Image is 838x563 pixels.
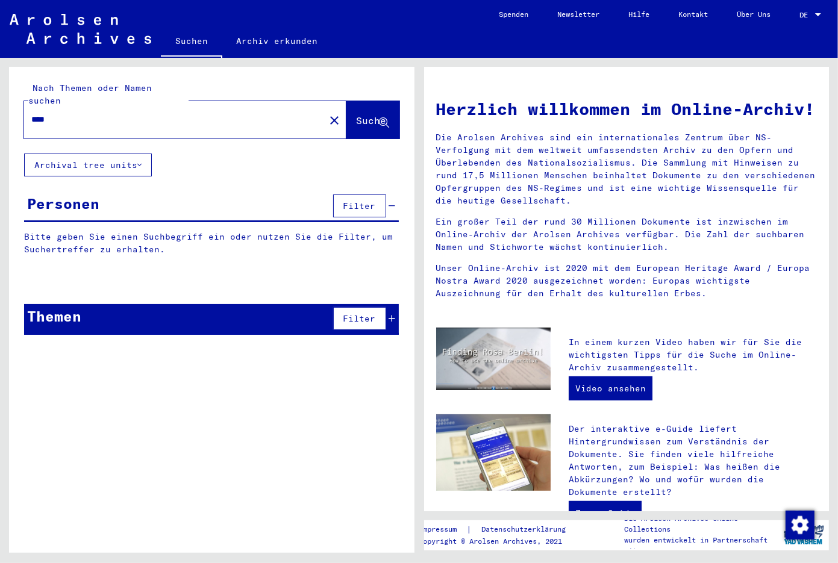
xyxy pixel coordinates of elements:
a: Datenschutzerklärung [472,523,580,536]
div: Zustimmung ändern [785,510,814,539]
button: Suche [346,101,399,138]
p: Bitte geben Sie einen Suchbegriff ein oder nutzen Sie die Filter, um Suchertreffer zu erhalten. [24,231,399,256]
p: In einem kurzen Video haben wir für Sie die wichtigsten Tipps für die Suche im Online-Archiv zusa... [569,336,817,374]
div: | [419,523,580,536]
img: Arolsen_neg.svg [10,14,151,44]
a: Impressum [419,523,466,536]
p: Die Arolsen Archives Online-Collections [624,513,778,535]
button: Filter [333,307,386,330]
h1: Herzlich willkommen im Online-Archiv! [436,96,818,122]
div: Personen [27,193,99,214]
span: Filter [343,201,376,211]
span: Suche [357,114,387,126]
img: yv_logo.png [781,520,827,550]
p: wurden entwickelt in Partnerschaft mit [624,535,778,556]
a: Zum e-Guide [569,501,642,525]
p: Copyright © Arolsen Archives, 2021 [419,536,580,547]
a: Video ansehen [569,376,652,400]
a: Suchen [161,26,222,58]
span: DE [799,11,813,19]
button: Archival tree units [24,154,152,176]
p: Unser Online-Archiv ist 2020 mit dem European Heritage Award / Europa Nostra Award 2020 ausgezeic... [436,262,818,300]
button: Filter [333,194,386,217]
mat-label: Nach Themen oder Namen suchen [28,82,152,106]
img: eguide.jpg [436,414,551,491]
span: Filter [343,313,376,324]
p: Der interaktive e-Guide liefert Hintergrundwissen zum Verständnis der Dokumente. Sie finden viele... [569,423,817,499]
button: Clear [322,108,346,132]
a: Archiv erkunden [222,26,333,55]
mat-icon: close [327,113,342,128]
img: Zustimmung ändern [786,511,815,540]
img: video.jpg [436,328,551,390]
div: Themen [27,305,81,327]
p: Ein großer Teil der rund 30 Millionen Dokumente ist inzwischen im Online-Archiv der Arolsen Archi... [436,216,818,254]
p: Die Arolsen Archives sind ein internationales Zentrum über NS-Verfolgung mit dem weltweit umfasse... [436,131,818,207]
